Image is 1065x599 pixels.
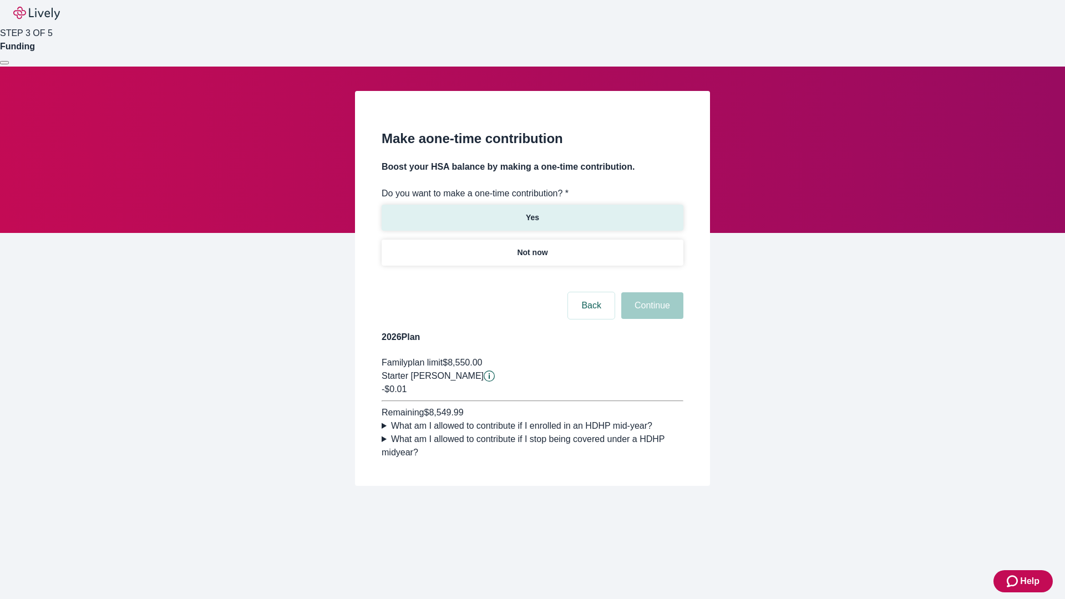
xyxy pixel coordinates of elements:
[382,408,424,417] span: Remaining
[382,371,484,380] span: Starter [PERSON_NAME]
[517,247,547,258] p: Not now
[526,212,539,224] p: Yes
[382,384,407,394] span: -$0.01
[382,187,569,200] label: Do you want to make a one-time contribution? *
[382,358,443,367] span: Family plan limit
[382,160,683,174] h4: Boost your HSA balance by making a one-time contribution.
[382,419,683,433] summary: What am I allowed to contribute if I enrolled in an HDHP mid-year?
[443,358,482,367] span: $8,550.00
[484,370,495,382] svg: Starter penny details
[382,129,683,149] h2: Make a one-time contribution
[484,370,495,382] button: Lively will contribute $0.01 to establish your account
[568,292,615,319] button: Back
[382,240,683,266] button: Not now
[13,7,60,20] img: Lively
[993,570,1053,592] button: Zendesk support iconHelp
[382,205,683,231] button: Yes
[382,331,683,344] h4: 2026 Plan
[424,408,463,417] span: $8,549.99
[382,433,683,459] summary: What am I allowed to contribute if I stop being covered under a HDHP midyear?
[1020,575,1039,588] span: Help
[1007,575,1020,588] svg: Zendesk support icon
